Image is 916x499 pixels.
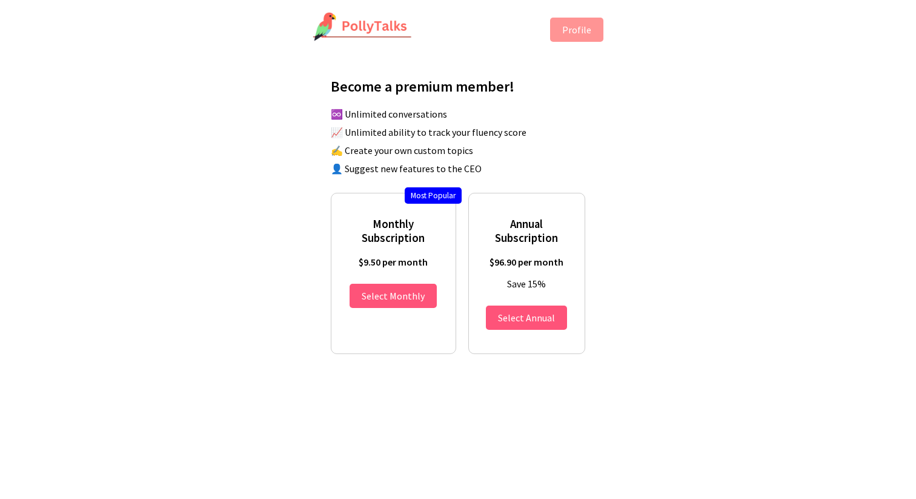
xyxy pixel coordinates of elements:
[331,77,597,96] h2: Become a premium member!
[331,126,597,138] li: 📈 Unlimited ability to track your fluency score
[343,217,443,245] h3: Monthly Subscription
[343,256,443,268] p: $9.50 per month
[481,278,572,290] p: Save 15%
[350,284,437,308] button: Monthly Subscription $9.50 per month
[550,18,603,42] button: Profile
[331,108,597,120] li: ♾️ Unlimited conversations
[331,144,597,156] li: ✍️ Create your own custom topics
[331,162,597,175] li: 👤 Suggest new features to the CEO
[481,217,572,245] h3: Annual Subscription
[313,12,412,42] img: PollyTalks Logo
[486,306,567,330] button: Annual Subscription $96.90 per month Save 15%
[481,256,572,268] p: $96.90 per month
